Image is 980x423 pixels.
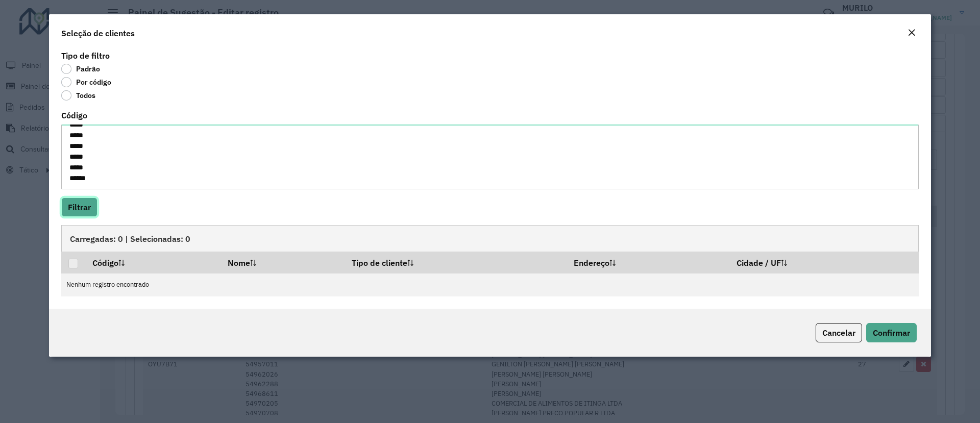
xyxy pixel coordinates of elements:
[345,252,567,273] th: Tipo de cliente
[822,328,855,338] span: Cancelar
[61,90,95,101] label: Todos
[816,323,862,342] button: Cancelar
[61,273,919,296] td: Nenhum registro encontrado
[220,252,345,273] th: Nome
[61,27,135,39] h4: Seleção de clientes
[85,252,220,273] th: Código
[730,252,919,273] th: Cidade / UF
[61,197,97,217] button: Filtrar
[61,64,100,74] label: Padrão
[61,77,111,87] label: Por código
[567,252,730,273] th: Endereço
[866,323,917,342] button: Confirmar
[61,109,87,121] label: Código
[908,29,916,37] em: Fechar
[904,27,919,40] button: Close
[61,49,110,62] label: Tipo de filtro
[61,225,919,252] div: Carregadas: 0 | Selecionadas: 0
[873,328,910,338] span: Confirmar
